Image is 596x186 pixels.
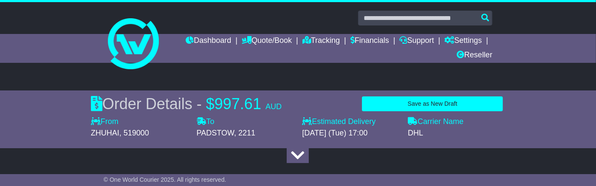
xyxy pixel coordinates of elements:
span: , 519000 [119,129,149,137]
a: Financials [350,34,389,48]
span: $ [206,95,215,113]
span: AUD [266,102,282,111]
span: , 2211 [234,129,255,137]
label: To [197,117,215,127]
span: © One World Courier 2025. All rights reserved. [104,176,226,183]
label: Carrier Name [408,117,463,127]
div: Order Details - [91,95,282,113]
button: Save as New Draft [362,96,503,111]
span: ZHUHAI [91,129,119,137]
label: Estimated Delivery [302,117,399,127]
a: Reseller [457,48,492,63]
a: Tracking [302,34,340,48]
span: 997.61 [215,95,261,113]
a: Support [400,34,434,48]
a: Quote/Book [242,34,292,48]
a: Settings [444,34,482,48]
div: DHL [408,129,505,138]
label: From [91,117,119,127]
a: Dashboard [186,34,231,48]
div: [DATE] (Tue) 17:00 [302,129,399,138]
span: PADSTOW [197,129,234,137]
